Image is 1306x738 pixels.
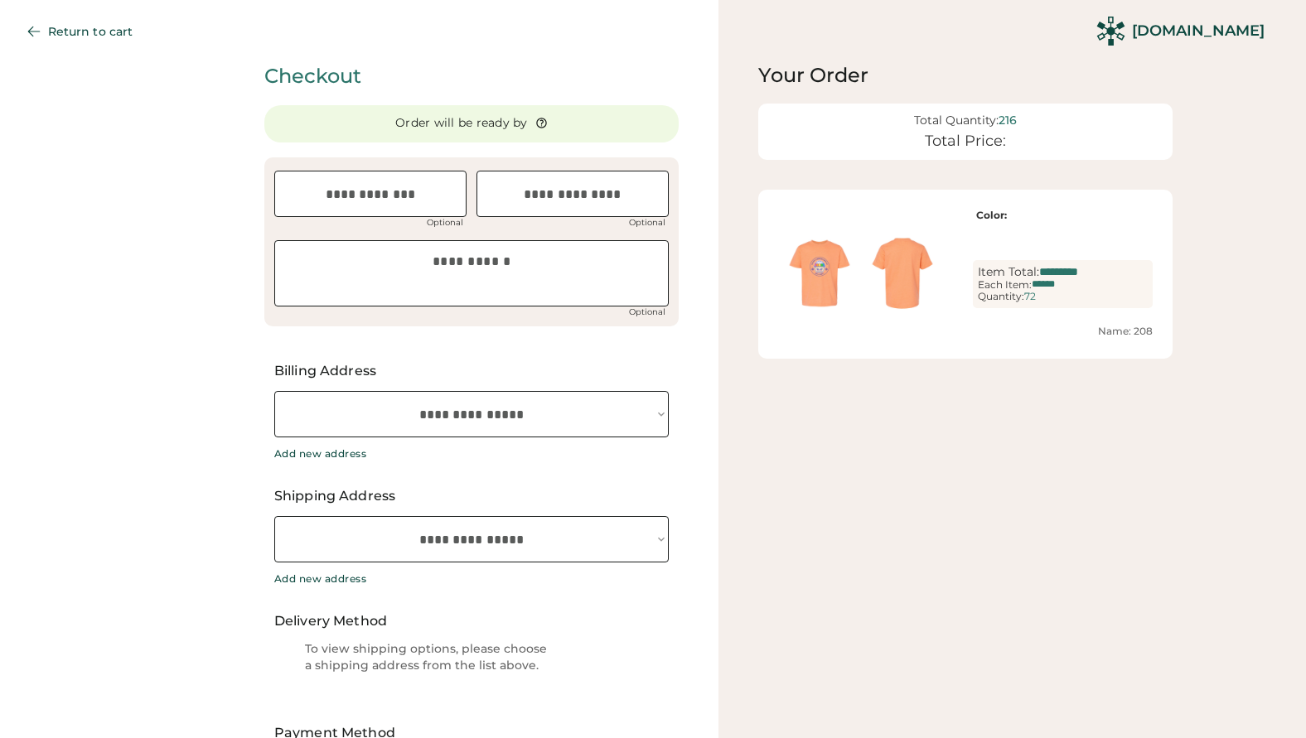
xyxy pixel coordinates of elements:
[778,232,861,315] img: generate-image
[978,291,1024,302] div: Quantity:
[274,361,669,381] div: Billing Address
[264,62,679,90] div: Checkout
[626,308,669,316] div: Optional
[395,115,528,132] div: Order will be ready by
[274,611,669,631] div: Delivery Method
[999,113,1017,128] div: 216
[305,641,550,673] div: To view shipping options, please choose a shipping address from the list above.
[1024,291,1036,302] div: 72
[274,648,295,668] img: yH5BAEAAAAALAAAAAABAAEAAAIBRAA7
[626,219,669,227] div: Optional
[976,209,1007,221] strong: Color:
[13,15,152,48] button: Return to cart
[274,447,367,461] div: Add new address
[978,279,1032,291] div: Each Item:
[914,113,999,128] div: Total Quantity:
[1132,21,1265,41] div: [DOMAIN_NAME]
[978,265,1039,279] div: Item Total:
[758,62,1173,89] div: Your Order
[274,486,669,506] div: Shipping Address
[861,232,944,315] img: generate-image
[1096,17,1125,46] img: Rendered Logo - Screens
[925,133,1006,151] div: Total Price:
[274,572,367,586] div: Add new address
[423,219,467,227] div: Optional
[778,325,1153,339] div: Name: 208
